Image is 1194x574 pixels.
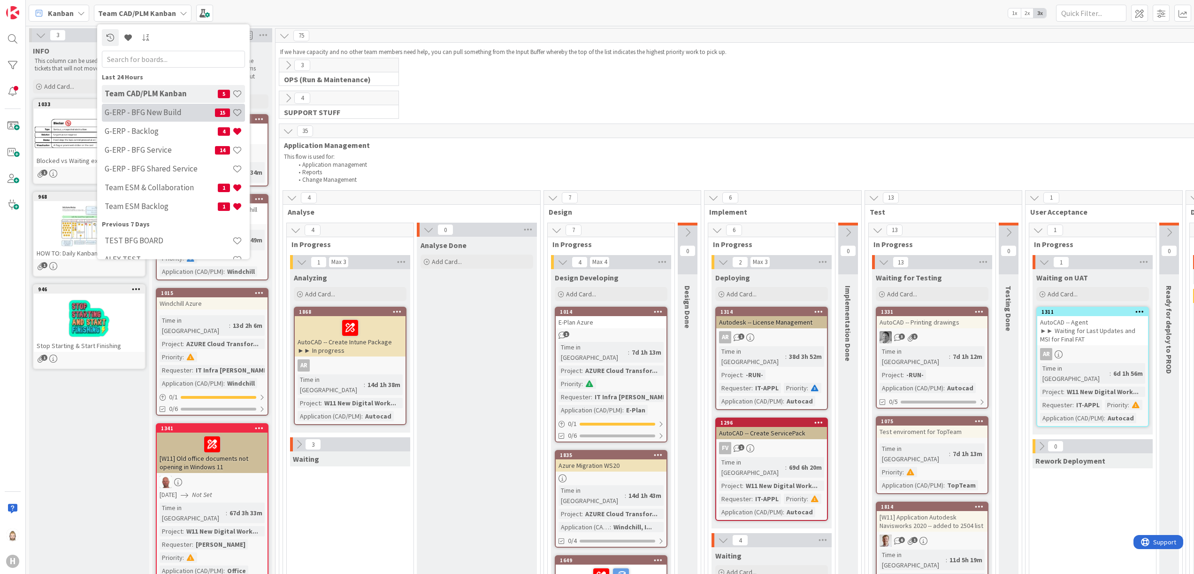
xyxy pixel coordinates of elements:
span: Add Card... [566,290,596,298]
div: 1014 [560,309,666,315]
div: 1296 [716,419,827,427]
div: Project [1040,387,1063,397]
div: AR [716,331,827,343]
img: Visit kanbanzone.com [6,6,19,19]
span: 13 [887,225,903,236]
div: 1835Azure Migration WS20 [556,451,666,472]
div: 1075 [881,418,987,425]
img: RK [160,476,172,488]
div: Autocad [784,396,815,406]
div: IT-APPL [1074,400,1102,410]
div: Windchill Azure [157,297,268,310]
a: 946Stop Starting & Start Finishing [33,284,145,369]
h4: G-ERP - BFG Service [105,145,215,155]
div: W11 New Digital Work... [184,526,260,536]
div: Requester [719,494,751,504]
span: 1 [911,334,918,340]
span: 7 [562,192,578,203]
div: TopTeam [945,480,978,490]
div: 6d 1h 56m [1111,368,1145,379]
div: AR [1037,348,1148,360]
div: 946Stop Starting & Start Finishing [34,285,145,352]
h4: G-ERP - BFG New Build [105,108,215,117]
div: Project [559,509,582,519]
div: 1814 [877,503,987,511]
div: 1331 [881,309,987,315]
div: AutoCAD -- Create Intune Package ►► In progress [295,316,406,357]
a: 1868AutoCAD -- Create Intune Package ►► In progressARTime in [GEOGRAPHIC_DATA]:14d 1h 38mProject:... [294,307,406,425]
div: Autocad [945,383,976,393]
div: IT-APPL [753,383,781,393]
div: Project [160,526,183,536]
img: AV [880,331,892,343]
span: : [1072,400,1074,410]
div: Autocad [1105,413,1136,423]
span: 6 [726,225,742,236]
div: HOW TO: Daily Kanban Meeting [34,247,145,259]
div: Test enviroment for TopTeam [877,426,987,438]
div: Application (CAD/PLM) [719,507,783,517]
div: AutoCAD -- Printing drawings [877,316,987,328]
span: Test [870,207,1010,217]
div: 7d 1h 13m [950,449,985,459]
a: 1296AutoCAD -- Create ServicePackFVTime in [GEOGRAPHIC_DATA]:69d 6h 20mProject:W11 New Digital Wo... [715,418,828,521]
a: 1015Windchill AzureTime in [GEOGRAPHIC_DATA]:13d 2h 6mProject:AZURE Cloud Transfor...Priority:Req... [156,288,268,416]
div: 1015Windchill Azure [157,289,268,310]
b: Team CAD/PLM Kanban [98,8,176,18]
span: Add Card... [887,290,917,298]
div: Windchill, I... [611,522,654,532]
div: Time in [GEOGRAPHIC_DATA] [719,457,785,478]
div: 1033 [38,101,145,108]
div: W11 New Digital Work... [1064,387,1141,397]
div: Priority [160,352,183,362]
div: 946 [38,286,145,293]
div: Priority [880,467,903,477]
div: Time in [GEOGRAPHIC_DATA] [1040,363,1110,384]
span: Add Card... [44,82,74,91]
div: AutoCAD -- Create ServicePack [716,427,827,439]
div: 1649 [560,557,666,564]
span: : [582,365,583,376]
div: 13d 2h 6m [230,320,265,331]
div: 38d 3h 52m [787,351,824,362]
div: Application (CAD/PLM) [559,405,622,415]
a: 968HOW TO: Daily Kanban Meeting [33,192,145,277]
span: 0/6 [568,431,577,441]
div: Requester [160,539,192,550]
span: Kanban [48,8,74,19]
div: Priority [784,494,807,504]
div: Priority [160,552,183,563]
span: : [223,378,225,388]
span: 3 [294,60,310,71]
span: 1 [41,170,47,176]
span: 0/6 [169,404,178,414]
div: Windchill [225,378,257,388]
div: 1868 [299,309,406,315]
span: 3 [50,30,66,41]
div: 1311 [1037,308,1148,316]
span: : [628,347,629,357]
div: 1868AutoCAD -- Create Intune Package ►► In progress [295,308,406,357]
div: Application (CAD/PLM) [160,378,223,388]
div: 1341 [157,424,268,433]
div: E-Plan Azure [556,316,666,328]
span: : [1110,368,1111,379]
div: Time in [GEOGRAPHIC_DATA] [880,443,949,464]
div: AR [1040,348,1052,360]
div: AR [298,359,310,372]
div: Application (CAD/PLM) [160,266,223,277]
div: 1015 [157,289,268,297]
div: Time in [GEOGRAPHIC_DATA] [559,342,628,363]
div: 1331AutoCAD -- Printing drawings [877,308,987,328]
div: IT Infra [PERSON_NAME] [592,392,671,402]
div: Time in [GEOGRAPHIC_DATA] [298,374,364,395]
img: BO [880,535,892,547]
div: 968 [38,194,145,200]
span: : [742,370,743,380]
div: 1341[W11] Old office documents not opening in Windows 11 [157,424,268,473]
div: 1868 [295,308,406,316]
span: 0/5 [889,397,898,407]
div: AZURE Cloud Transfor... [184,339,261,349]
div: 1835 [560,452,666,458]
div: Project [559,365,582,376]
